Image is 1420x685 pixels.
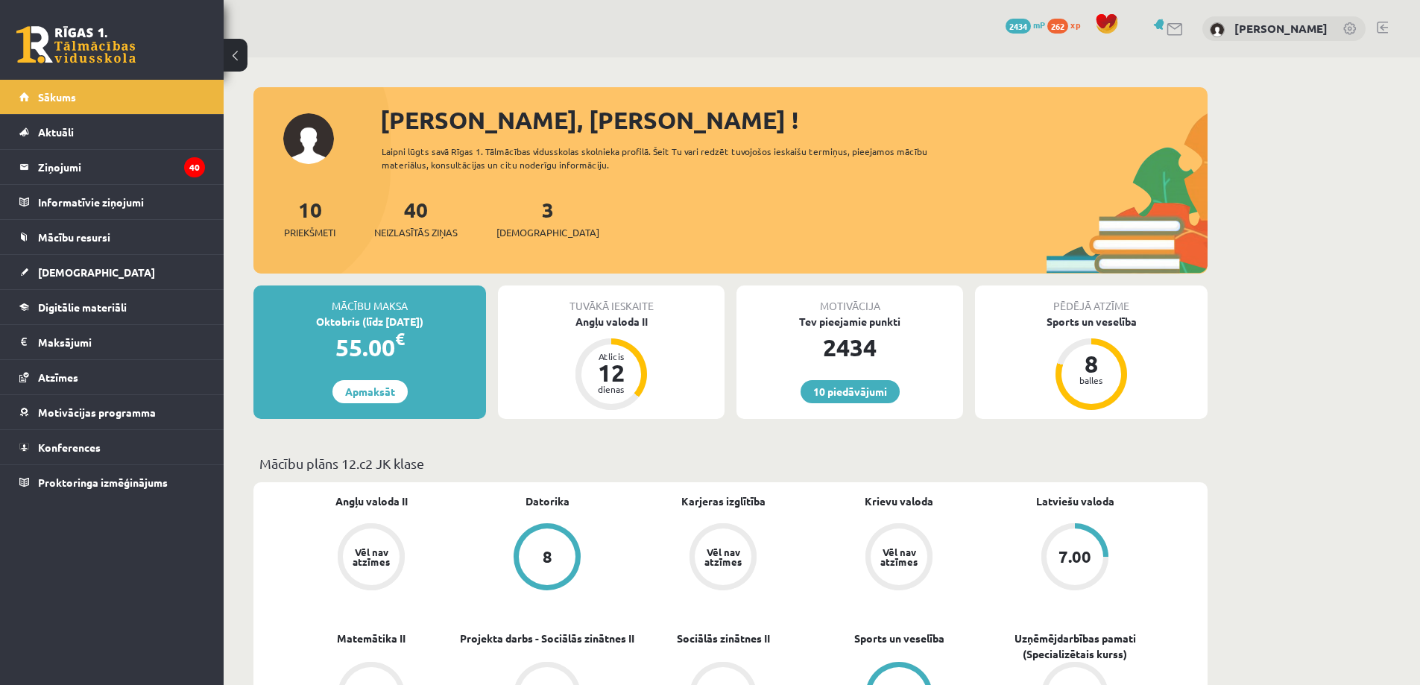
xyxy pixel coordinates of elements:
[332,380,408,403] a: Apmaksāt
[1047,19,1068,34] span: 262
[19,465,205,499] a: Proktoringa izmēģinājums
[460,631,634,646] a: Projekta darbs - Sociālās zinātnes II
[878,547,920,566] div: Vēl nav atzīmes
[1033,19,1045,31] span: mP
[374,225,458,240] span: Neizlasītās ziņas
[38,476,168,489] span: Proktoringa izmēģinājums
[38,300,127,314] span: Digitālie materiāli
[498,314,725,329] div: Angļu valoda II
[337,631,406,646] a: Matemātika II
[1069,376,1114,385] div: balles
[975,285,1208,314] div: Pēdējā atzīme
[1070,19,1080,31] span: xp
[801,380,900,403] a: 10 piedāvājumi
[19,80,205,114] a: Sākums
[253,329,486,365] div: 55.00
[459,523,635,593] a: 8
[865,493,933,509] a: Krievu valoda
[19,185,205,219] a: Informatīvie ziņojumi
[38,125,74,139] span: Aktuāli
[19,115,205,149] a: Aktuāli
[496,196,599,240] a: 3[DEMOGRAPHIC_DATA]
[496,225,599,240] span: [DEMOGRAPHIC_DATA]
[526,493,569,509] a: Datorika
[38,90,76,104] span: Sākums
[284,196,335,240] a: 10Priekšmeti
[1047,19,1088,31] a: 262 xp
[1234,21,1328,36] a: [PERSON_NAME]
[987,523,1163,593] a: 7.00
[589,352,634,361] div: Atlicis
[374,196,458,240] a: 40Neizlasītās ziņas
[184,157,205,177] i: 40
[38,185,205,219] legend: Informatīvie ziņojumi
[543,549,552,565] div: 8
[335,493,408,509] a: Angļu valoda II
[736,329,963,365] div: 2434
[1058,549,1091,565] div: 7.00
[1006,19,1031,34] span: 2434
[38,325,205,359] legend: Maksājumi
[19,360,205,394] a: Atzīmes
[350,547,392,566] div: Vēl nav atzīmes
[1036,493,1114,509] a: Latviešu valoda
[975,314,1208,329] div: Sports un veselība
[498,285,725,314] div: Tuvākā ieskaite
[380,102,1208,138] div: [PERSON_NAME], [PERSON_NAME] !
[677,631,770,646] a: Sociālās zinātnes II
[19,290,205,324] a: Digitālie materiāli
[498,314,725,412] a: Angļu valoda II Atlicis 12 dienas
[811,523,987,593] a: Vēl nav atzīmes
[38,405,156,419] span: Motivācijas programma
[736,314,963,329] div: Tev pieejamie punkti
[253,314,486,329] div: Oktobris (līdz [DATE])
[283,523,459,593] a: Vēl nav atzīmes
[975,314,1208,412] a: Sports un veselība 8 balles
[284,225,335,240] span: Priekšmeti
[253,285,486,314] div: Mācību maksa
[987,631,1163,662] a: Uzņēmējdarbības pamati (Specializētais kurss)
[589,361,634,385] div: 12
[19,150,205,184] a: Ziņojumi40
[1006,19,1045,31] a: 2434 mP
[19,255,205,289] a: [DEMOGRAPHIC_DATA]
[681,493,766,509] a: Karjeras izglītība
[382,145,954,171] div: Laipni lūgts savā Rīgas 1. Tālmācības vidusskolas skolnieka profilā. Šeit Tu vari redzēt tuvojošo...
[38,441,101,454] span: Konferences
[38,150,205,184] legend: Ziņojumi
[19,325,205,359] a: Maksājumi
[635,523,811,593] a: Vēl nav atzīmes
[736,285,963,314] div: Motivācija
[1210,22,1225,37] img: Kristīne Ozola
[395,328,405,350] span: €
[16,26,136,63] a: Rīgas 1. Tālmācības vidusskola
[19,430,205,464] a: Konferences
[589,385,634,394] div: dienas
[38,370,78,384] span: Atzīmes
[702,547,744,566] div: Vēl nav atzīmes
[1069,352,1114,376] div: 8
[38,230,110,244] span: Mācību resursi
[19,395,205,429] a: Motivācijas programma
[19,220,205,254] a: Mācību resursi
[854,631,944,646] a: Sports un veselība
[38,265,155,279] span: [DEMOGRAPHIC_DATA]
[259,453,1202,473] p: Mācību plāns 12.c2 JK klase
